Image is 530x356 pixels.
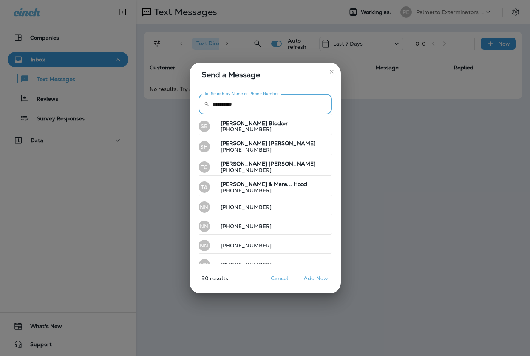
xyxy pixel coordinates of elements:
span: Blocker [269,120,288,127]
div: TC [199,161,210,173]
p: [PHONE_NUMBER] [215,126,288,132]
span: Hood [294,181,307,187]
p: [PHONE_NUMBER] [215,167,316,173]
span: [PERSON_NAME] & Mare... [221,181,292,187]
button: SB[PERSON_NAME] Blocker[PHONE_NUMBER] [199,118,332,135]
p: 30 results [187,275,228,287]
span: [PERSON_NAME] [269,140,315,147]
span: [PERSON_NAME] [269,160,315,167]
p: [PHONE_NUMBER] [215,204,272,210]
button: close [326,66,338,78]
p: [PHONE_NUMBER] [215,223,272,229]
button: SH[PERSON_NAME] [PERSON_NAME][PHONE_NUMBER] [199,138,332,155]
p: [PHONE_NUMBER] [215,147,316,153]
button: NN [PHONE_NUMBER] [199,218,332,235]
button: Add New [300,273,332,284]
span: [PERSON_NAME] [221,160,267,167]
div: T& [199,181,210,193]
p: [PHONE_NUMBER] [215,262,272,268]
div: NN [199,201,210,213]
span: [PERSON_NAME] [221,140,267,147]
button: T&[PERSON_NAME] & Mare... Hood[PHONE_NUMBER] [199,179,332,196]
div: NN [199,259,210,270]
div: NN [199,221,210,232]
button: NN [PHONE_NUMBER] [199,257,332,273]
div: NN [199,240,210,251]
button: Cancel [266,273,294,284]
p: [PHONE_NUMBER] [215,187,307,193]
button: NN [PHONE_NUMBER] [199,238,332,254]
span: Send a Message [202,69,332,81]
button: NN [PHONE_NUMBER] [199,199,332,215]
label: To: Search by Name or Phone Number [204,91,279,97]
p: [PHONE_NUMBER] [215,242,272,249]
button: TC[PERSON_NAME] [PERSON_NAME][PHONE_NUMBER] [199,158,332,176]
div: SB [199,121,210,132]
span: [PERSON_NAME] [221,120,267,127]
div: SH [199,141,210,152]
